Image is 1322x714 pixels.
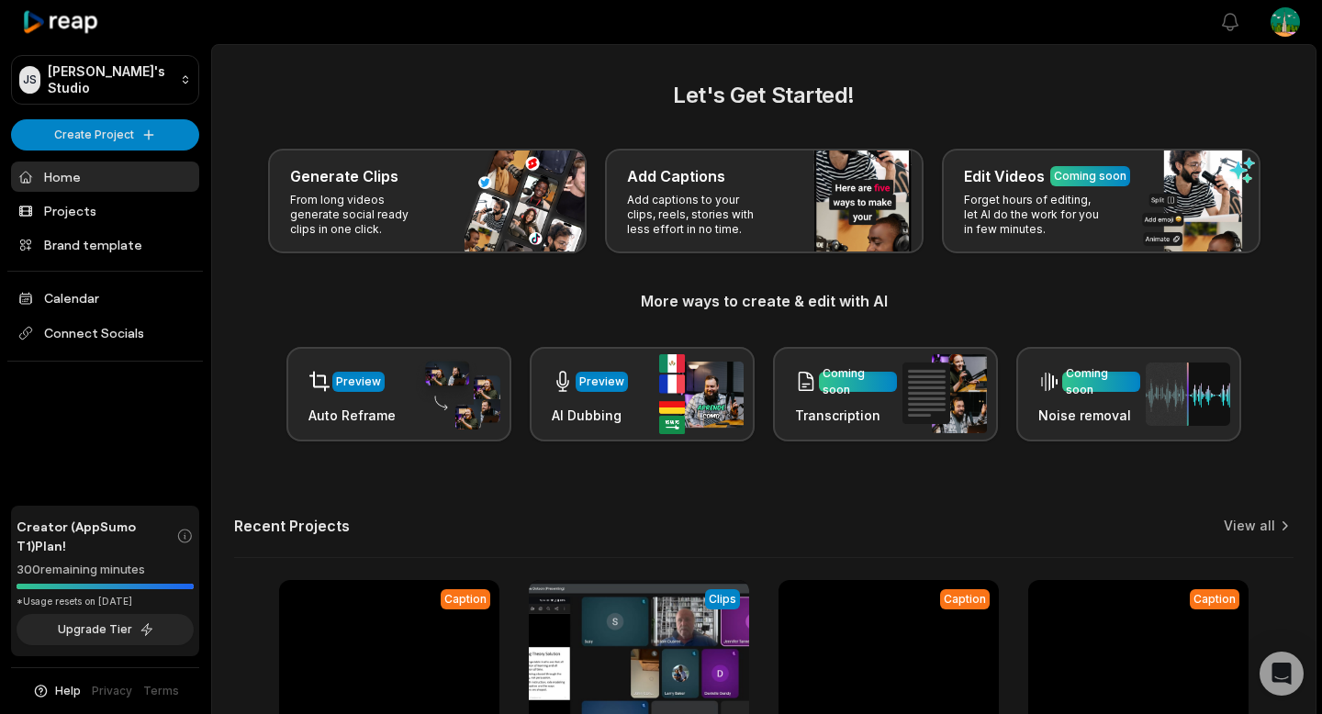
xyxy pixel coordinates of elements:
[290,193,432,237] p: From long videos generate social ready clips in one click.
[55,683,81,699] span: Help
[964,193,1106,237] p: Forget hours of editing, let AI do the work for you in few minutes.
[627,193,769,237] p: Add captions to your clips, reels, stories with less effort in no time.
[1260,652,1304,696] div: Open Intercom Messenger
[234,290,1294,312] h3: More ways to create & edit with AI
[11,195,199,226] a: Projects
[416,359,500,430] img: auto_reframe.png
[11,229,199,260] a: Brand template
[823,365,893,398] div: Coming soon
[17,561,194,579] div: 300 remaining minutes
[795,406,897,425] h3: Transcription
[902,354,987,433] img: transcription.png
[627,165,725,187] h3: Add Captions
[143,683,179,699] a: Terms
[290,165,398,187] h3: Generate Clips
[659,354,744,434] img: ai_dubbing.png
[1146,363,1230,426] img: noise_removal.png
[17,517,176,555] span: Creator (AppSumo T1) Plan!
[11,162,199,192] a: Home
[1224,517,1275,535] a: View all
[336,374,381,390] div: Preview
[1066,365,1137,398] div: Coming soon
[17,595,194,608] div: *Usage resets on [DATE]
[32,683,81,699] button: Help
[1038,406,1140,425] h3: Noise removal
[11,119,199,151] button: Create Project
[552,406,628,425] h3: AI Dubbing
[17,614,194,645] button: Upgrade Tier
[11,283,199,313] a: Calendar
[234,79,1294,112] h2: Let's Get Started!
[48,63,173,96] p: [PERSON_NAME]'s Studio
[234,517,350,535] h2: Recent Projects
[11,317,199,350] span: Connect Socials
[1054,168,1126,184] div: Coming soon
[579,374,624,390] div: Preview
[964,165,1045,187] h3: Edit Videos
[308,406,396,425] h3: Auto Reframe
[92,683,132,699] a: Privacy
[19,66,40,94] div: JS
